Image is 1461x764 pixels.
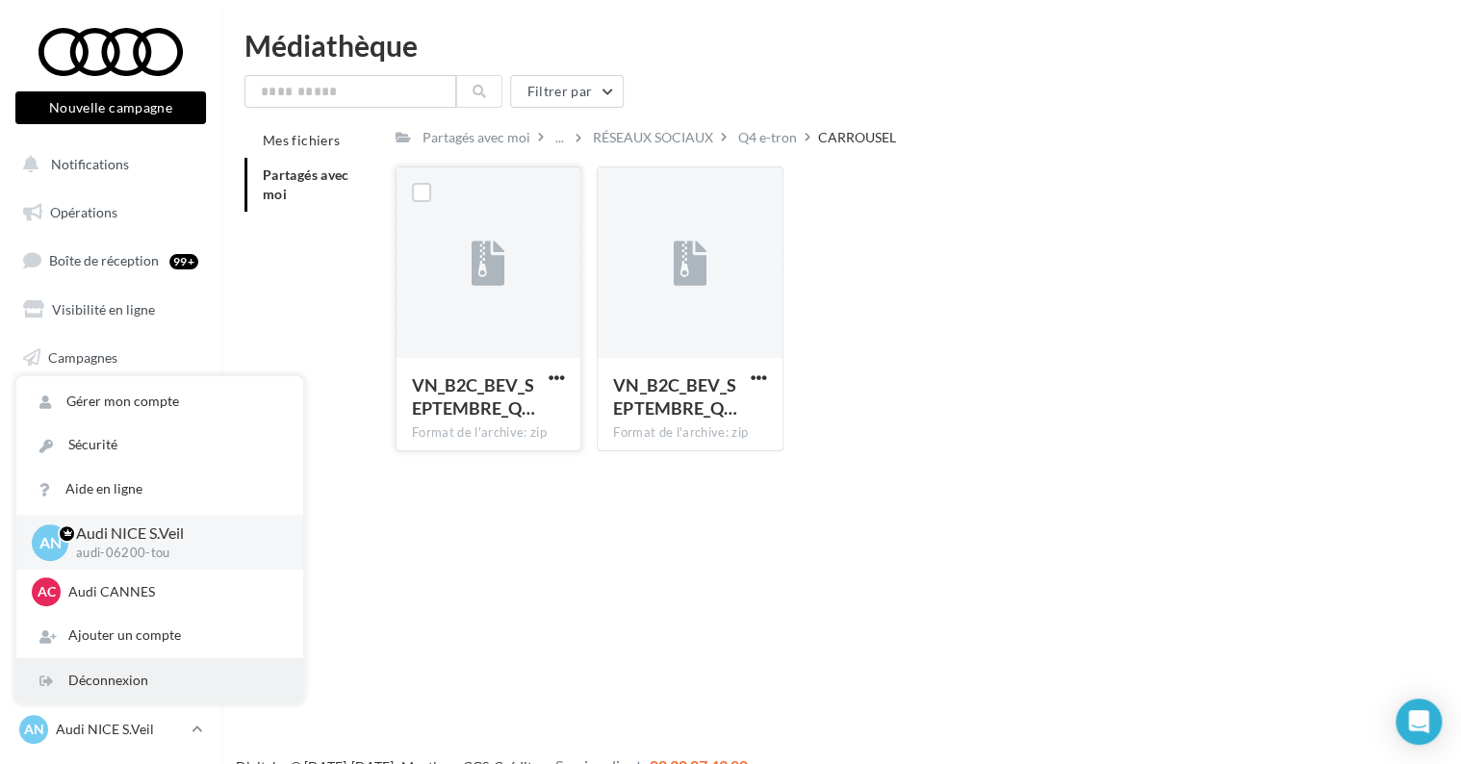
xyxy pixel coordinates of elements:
[16,468,303,511] a: Aide en ligne
[263,132,340,148] span: Mes fichiers
[52,301,155,318] span: Visibilité en ligne
[56,720,184,739] p: Audi NICE S.Veil
[412,374,535,419] span: VN_B2C_BEV_SEPTEMBRE_Q4_e-tron_SOME_CARROUSEL_1080x1080
[16,659,303,702] div: Déconnexion
[76,545,272,562] p: audi-06200-tou
[510,75,624,108] button: Filtrer par
[12,290,210,330] a: Visibilité en ligne
[16,380,303,423] a: Gérer mon compte
[48,348,117,365] span: Campagnes
[24,720,44,739] span: AN
[738,128,797,147] div: Q4 e-tron
[551,124,568,151] div: ...
[15,711,206,748] a: AN Audi NICE S.Veil
[16,423,303,467] a: Sécurité
[15,91,206,124] button: Nouvelle campagne
[593,128,713,147] div: RÉSEAUX SOCIAUX
[49,252,159,268] span: Boîte de réception
[39,531,62,553] span: AN
[12,144,202,185] button: Notifications
[12,240,210,281] a: Boîte de réception99+
[613,424,766,442] div: Format de l'archive: zip
[16,614,303,657] div: Ajouter un compte
[244,31,1438,60] div: Médiathèque
[423,128,530,147] div: Partagés avec moi
[51,156,129,172] span: Notifications
[263,166,349,202] span: Partagés avec moi
[613,374,736,419] span: VN_B2C_BEV_SEPTEMBRE_Q4_e-tron_SOME_CARROUSEL_1080x1920
[12,385,210,425] a: Médiathèque
[412,424,565,442] div: Format de l'archive: zip
[169,254,198,269] div: 99+
[1396,699,1442,745] div: Open Intercom Messenger
[68,582,280,601] p: Audi CANNES
[50,204,117,220] span: Opérations
[818,128,896,147] div: CARROUSEL
[76,522,272,545] p: Audi NICE S.Veil
[38,582,56,601] span: AC
[12,433,210,490] a: PLV et print personnalisable
[12,192,210,233] a: Opérations
[12,338,210,378] a: Campagnes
